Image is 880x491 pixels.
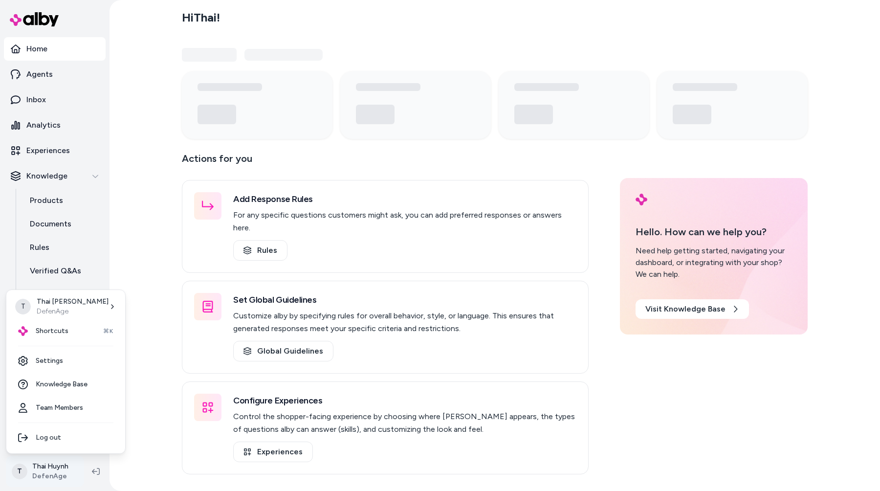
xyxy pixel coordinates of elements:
[37,297,109,307] p: Thai [PERSON_NAME]
[36,379,88,389] span: Knowledge Base
[36,326,68,336] span: Shortcuts
[10,349,121,373] a: Settings
[10,426,121,449] div: Log out
[10,396,121,420] a: Team Members
[18,326,28,336] img: alby Logo
[103,327,113,335] span: ⌘K
[37,307,109,316] p: DefenAge
[15,299,31,314] span: T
